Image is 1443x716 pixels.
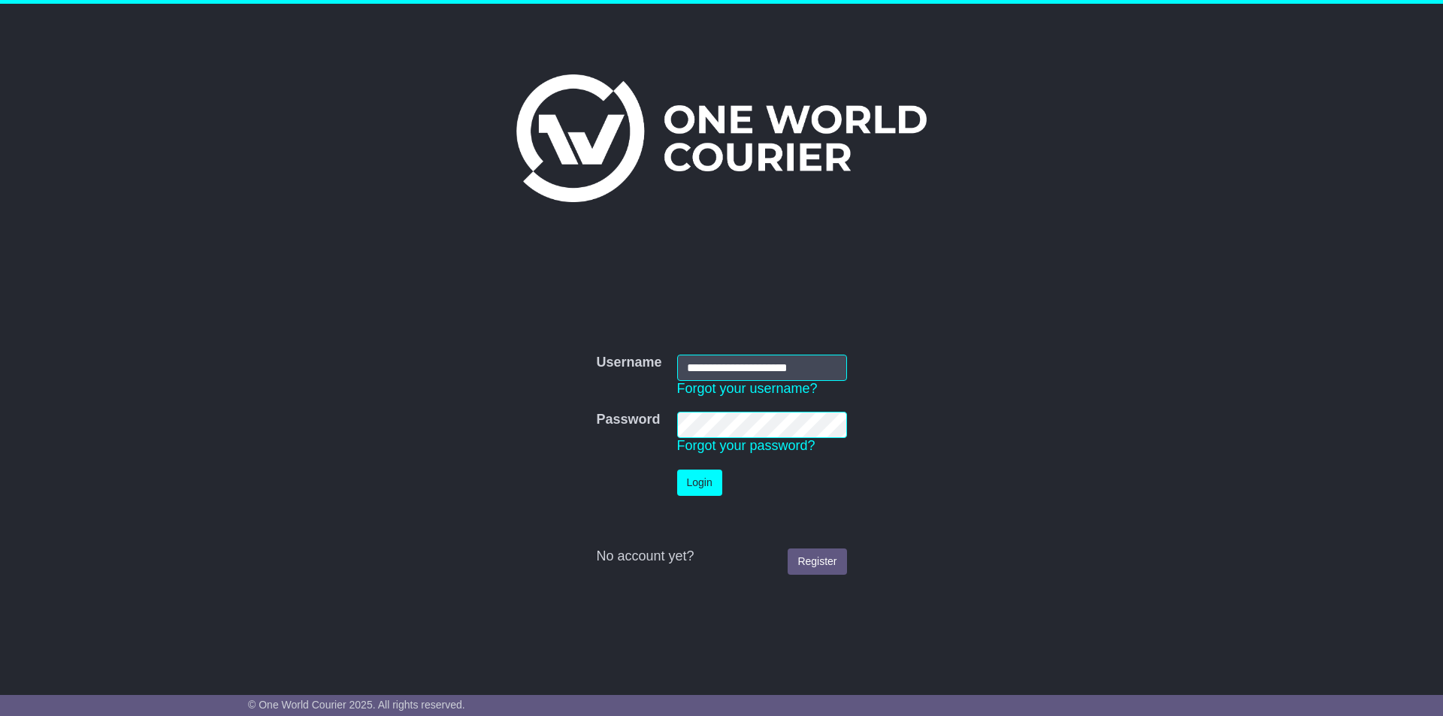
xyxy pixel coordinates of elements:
a: Forgot your username? [677,381,818,396]
a: Register [788,548,846,575]
a: Forgot your password? [677,438,815,453]
div: No account yet? [596,548,846,565]
img: One World [516,74,927,202]
span: © One World Courier 2025. All rights reserved. [248,699,465,711]
label: Username [596,355,661,371]
label: Password [596,412,660,428]
button: Login [677,470,722,496]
